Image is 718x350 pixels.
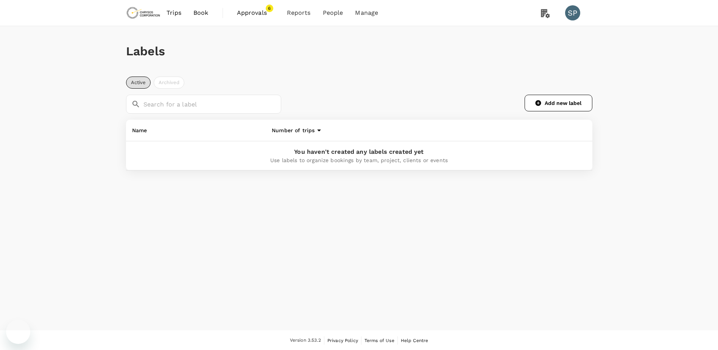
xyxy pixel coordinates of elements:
div: SP [565,5,580,20]
iframe: Button to launch messaging window [6,320,30,344]
img: Chrysos Corporation [126,5,161,21]
span: Manage [355,8,378,17]
button: Add new label [525,95,592,111]
input: Search for a label [143,95,282,114]
a: Help Centre [401,336,428,345]
button: Active [126,77,151,89]
p: Use labels to organize bookings by team, project, clients or events [132,156,586,164]
span: Privacy Policy [327,338,358,343]
span: Reports [287,8,311,17]
span: 6 [266,5,273,12]
span: People [323,8,343,17]
span: Trips [167,8,181,17]
div: Number of trips [272,126,534,135]
p: You haven't created any labels created yet [132,147,586,156]
h1: Labels [126,44,592,58]
span: Book [193,8,209,17]
span: Approvals [237,8,275,17]
span: Help Centre [401,338,428,343]
a: Privacy Policy [327,336,358,345]
th: Name [126,120,266,141]
a: Terms of Use [364,336,394,345]
span: Version 3.53.2 [290,337,321,344]
span: Terms of Use [364,338,394,343]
